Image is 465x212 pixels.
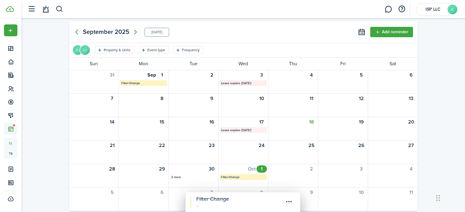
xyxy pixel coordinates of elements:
div: Saturday, October 4, 2025 [406,165,416,173]
button: Open menu [284,196,294,207]
img: TenantCloud [6,6,14,12]
div: Saturday, September 13, 2025 [406,95,416,102]
iframe: Chat Widget [434,183,465,212]
div: Friday, October 10, 2025 [356,189,367,196]
div: Fri [318,58,368,70]
div: Friday, September 26, 2025 [356,142,367,149]
div: Tuesday, September 23, 2025 [207,142,217,149]
filter-tag: Open filter [139,46,169,54]
div: Friday, September 12, 2025 [356,95,367,102]
div: Monday, September 8, 2025 [157,95,167,102]
div: Sunday, September 21, 2025 [107,142,117,149]
avatar-text: IL [73,45,83,55]
div: Tue [168,58,218,70]
button: Open menu [4,24,17,36]
div: Wednesday, September 10, 2025 [256,95,267,102]
mbsc-button: Next page [129,26,142,38]
div: Wed [218,58,268,70]
div: Sun [69,58,119,70]
a: cl [4,138,17,148]
mbsc-calendar-label: Filter Change [220,174,267,180]
div: Saturday, October 11, 2025 [406,189,416,196]
div: Thu [268,58,318,70]
a: Messaging [382,2,394,17]
div: Oct [248,165,256,173]
div: Monday, October 6, 2025 [157,189,167,196]
div: Sunday, September 7, 2025 [107,95,117,102]
mbsc-calendar-today: Today [145,28,169,37]
div: Thursday, September 4, 2025 [306,71,317,79]
div: Tuesday, September 9, 2025 [207,95,217,102]
filter-tag: Open filter [95,46,134,54]
div: Friday, September 19, 2025 [356,118,367,126]
button: Open sidebar [26,3,37,15]
div: Tuesday, September 16, 2025 [207,118,217,126]
div: Saturday, September 20, 2025 [406,118,416,126]
avatar-text: LJ [80,45,90,55]
filter-tag: Open filter [173,46,203,54]
div: Thursday, September 11, 2025 [306,95,317,102]
a: Notifications [40,2,51,17]
div: Monday, September 1, 2025 [157,71,167,79]
div: Sat [368,58,418,70]
button: Search [56,4,63,14]
div: Thursday, September 25, 2025 [306,142,317,149]
calendar-event-title: Filter Change [196,195,284,203]
div: Tuesday, September 30, 2025 [207,165,217,173]
div: Friday, September 5, 2025 [356,71,367,79]
div: Drag [436,189,440,207]
mbsc-calendar-label: Lease expires [DATE]! [220,80,267,86]
filter-tag-label: Frequency [182,47,200,53]
div: Wednesday, October 8, 2025 [256,189,267,196]
mbsc-button: Previous page [71,26,83,38]
filter-tag-label: Event type [147,47,165,53]
div: Today, Thursday, September 18, 2025 [306,118,317,126]
div: Filter Change— [196,195,284,209]
div: Wednesday, September 24, 2025 [256,142,267,149]
div: 2 more [171,175,216,179]
filter-tag-label: Property & Units [104,47,131,53]
div: Mon [119,58,168,70]
div: Monday, September 29, 2025 [157,165,167,173]
span: 2025 [115,27,129,37]
div: Wednesday, September 3, 2025 [256,71,267,79]
div: Thursday, October 2, 2025 [306,165,317,173]
div: Tuesday, September 2, 2025 [207,71,217,79]
calendar-event-date: — [196,203,284,209]
div: Wednesday, October 1, 2025 [256,165,267,173]
div: Monday, September 15, 2025 [157,118,167,126]
div: Sunday, September 14, 2025 [107,118,117,126]
div: Saturday, September 27, 2025 [406,142,416,149]
div: Sunday, August 31, 2025 [107,71,117,79]
mbsc-button: September2025 [83,27,129,37]
span: ISP LLC [421,7,445,12]
div: Monday, September 22, 2025 [157,142,167,149]
div: Friday, October 3, 2025 [356,165,367,173]
div: Tuesday, October 7, 2025 [207,189,217,196]
span: September [83,27,113,37]
div: Sunday, September 28, 2025 [107,165,117,173]
div: Saturday, September 6, 2025 [406,71,416,79]
div: Sunday, October 5, 2025 [107,189,117,196]
mbsc-button: [DATE] [151,28,162,36]
button: Add reminder [370,27,413,37]
div: Wednesday, September 17, 2025 [256,118,267,126]
div: Thursday, October 9, 2025 [306,189,317,196]
button: Open resource center [397,4,407,14]
a: ts [4,148,17,159]
mbsc-calendar-label: Filter Change [120,80,167,86]
mbsc-calendar-label: Lease expires [DATE]! [220,127,267,133]
div: Sep [147,71,156,79]
avatar-text: IL [448,5,457,14]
